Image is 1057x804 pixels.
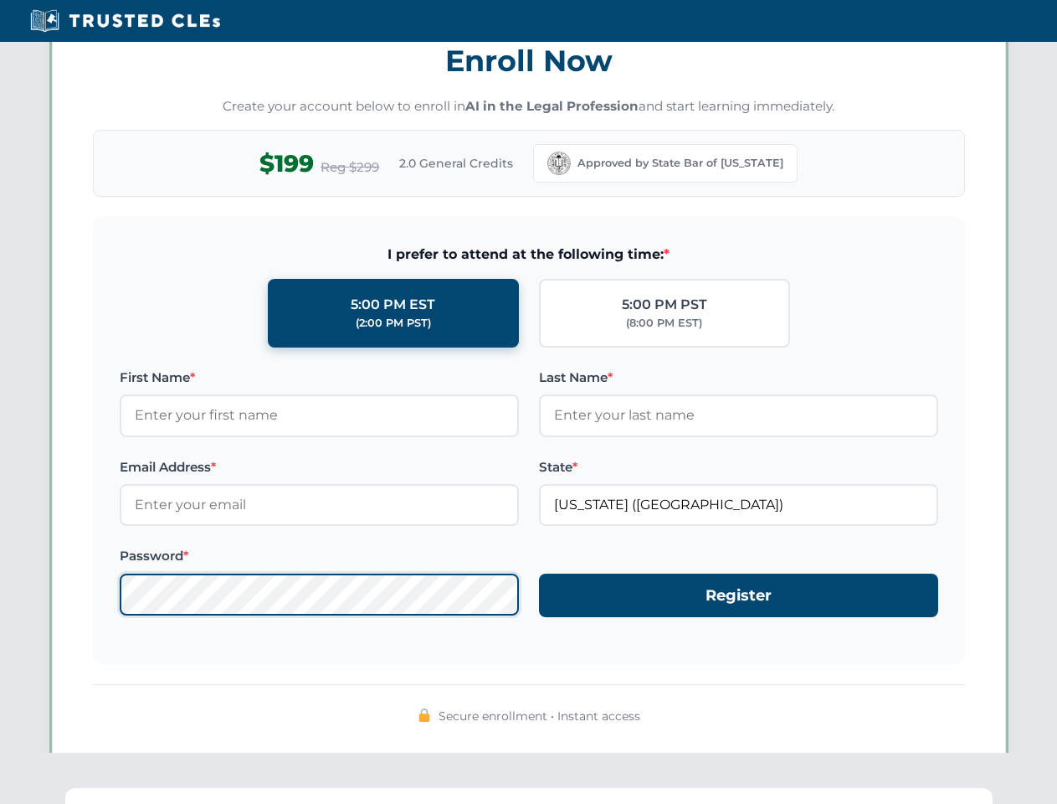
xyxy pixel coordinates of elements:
span: Secure enrollment • Instant access [439,707,640,725]
label: Email Address [120,457,519,477]
span: I prefer to attend at the following time: [120,244,938,265]
button: Register [539,574,938,618]
input: Enter your last name [539,394,938,436]
div: 5:00 PM EST [351,294,435,316]
img: 🔒 [418,709,431,722]
label: Password [120,546,519,566]
img: California Bar [547,152,571,175]
label: First Name [120,368,519,388]
input: Enter your email [120,484,519,526]
span: $199 [259,145,314,183]
label: Last Name [539,368,938,388]
strong: AI in the Legal Profession [465,98,639,114]
div: (2:00 PM PST) [356,315,431,332]
span: Reg $299 [321,157,379,178]
h3: Enroll Now [93,34,965,87]
p: Create your account below to enroll in and start learning immediately. [93,97,965,116]
span: 2.0 General Credits [399,154,513,173]
input: California (CA) [539,484,938,526]
div: 5:00 PM PST [622,294,707,316]
img: Trusted CLEs [25,8,225,33]
div: (8:00 PM EST) [626,315,702,332]
input: Enter your first name [120,394,519,436]
span: Approved by State Bar of [US_STATE] [577,155,783,172]
label: State [539,457,938,477]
